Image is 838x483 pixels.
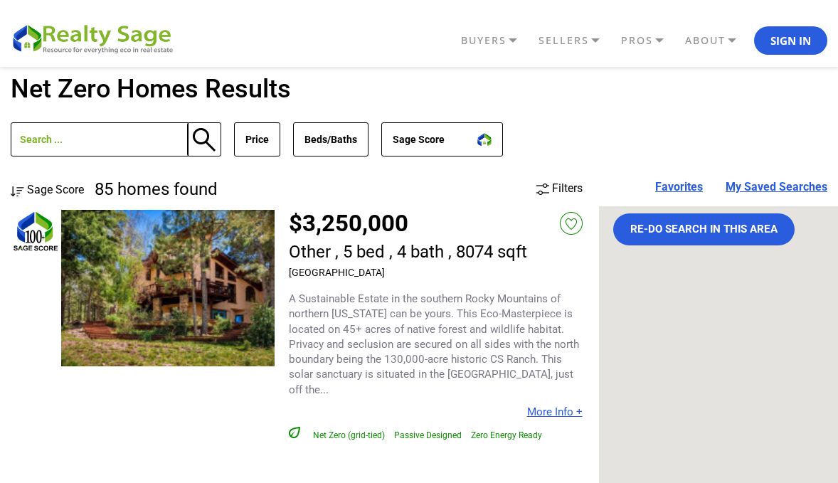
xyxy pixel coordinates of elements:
[11,21,181,54] img: REALTY SAGE
[11,122,189,156] input: Search ...
[457,28,535,53] a: BUYERS
[95,181,218,197] h4: 85 homes found
[381,122,503,156] button: Sage Score
[234,122,280,156] button: Price
[617,28,681,53] a: PROS
[536,181,583,195] a: Filters
[754,26,827,55] button: Sign In
[527,405,583,418] a: More Info +
[289,292,583,398] p: A Sustainable Estate in the southern Rocky Mountains of northern [US_STATE] can be yours. This Ec...
[289,209,408,237] a: $3,250,000
[726,181,827,193] a: My Saved Searches
[289,267,527,278] h3: [GEOGRAPHIC_DATA]
[293,122,368,156] button: Beds/Baths
[313,430,385,440] span: Net Zero (grid-tied)
[471,430,542,440] span: Zero Energy Ready
[535,28,617,53] a: SELLERS
[613,213,795,245] button: Re-do search in this area
[27,183,84,196] span: Sage Score
[552,181,583,195] span: Filters
[655,181,703,193] a: Favorites
[681,28,754,53] a: ABOUT
[289,243,527,261] h2: Other , 5 bed , 4 bath , 8074 sqft
[394,430,462,440] span: Passive Designed
[11,183,84,196] a: Sage Score
[11,74,827,105] h2: Net Zero Homes Results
